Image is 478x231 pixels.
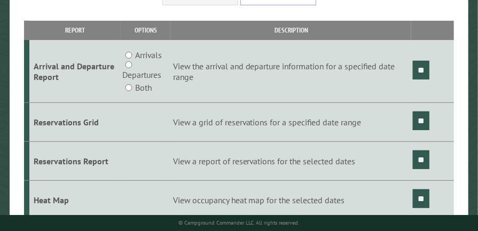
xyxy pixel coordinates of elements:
td: View occupancy heat map for the selected dates [171,180,411,219]
td: Reservations Grid [29,103,121,142]
td: View a grid of reservations for a specified date range [171,103,411,142]
label: Departures [122,68,161,81]
td: Arrival and Departure Report [29,40,121,103]
td: Reservations Report [29,141,121,180]
label: Arrivals [135,49,162,61]
td: View a report of reservations for the selected dates [171,141,411,180]
small: © Campground Commander LLC. All rights reserved. [179,219,300,226]
td: Heat Map [29,180,121,219]
label: Both [135,81,152,94]
th: Description [171,21,411,39]
th: Report [29,21,121,39]
th: Options [121,21,171,39]
td: View the arrival and departure information for a specified date range [171,40,411,103]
